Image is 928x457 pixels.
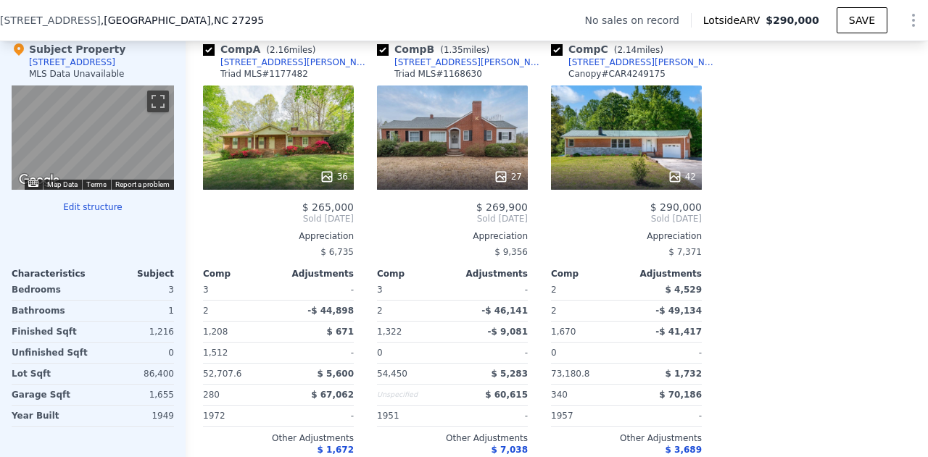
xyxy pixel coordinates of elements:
[115,180,170,188] a: Report a problem
[626,268,702,280] div: Adjustments
[326,327,354,337] span: $ 671
[568,68,666,80] div: Canopy # CAR4249175
[377,406,449,426] div: 1951
[551,348,557,358] span: 0
[766,14,819,26] span: $290,000
[629,343,702,363] div: -
[318,445,354,455] span: $ 1,672
[617,45,637,55] span: 2.14
[488,327,528,337] span: -$ 9,081
[668,247,702,257] span: $ 7,371
[12,85,174,190] div: Street View
[377,268,452,280] div: Comp
[101,13,264,28] span: , [GEOGRAPHIC_DATA]
[96,364,174,384] div: 86,400
[377,385,449,405] div: Unspecified
[377,230,528,242] div: Appreciation
[96,343,174,363] div: 0
[320,247,354,257] span: $ 6,735
[394,56,545,68] div: [STREET_ADDRESS][PERSON_NAME]
[311,390,354,400] span: $ 67,062
[281,406,354,426] div: -
[203,327,228,337] span: 1,208
[96,406,174,426] div: 1949
[899,6,928,35] button: Show Options
[15,171,63,190] a: Open this area in Google Maps (opens a new window)
[203,432,354,444] div: Other Adjustments
[203,285,209,295] span: 3
[659,390,702,400] span: $ 70,186
[220,56,371,68] div: [STREET_ADDRESS][PERSON_NAME]
[203,390,220,400] span: 280
[12,301,90,321] div: Bathrooms
[452,268,528,280] div: Adjustments
[147,91,169,112] button: Toggle fullscreen view
[551,230,702,242] div: Appreciation
[655,306,702,316] span: -$ 49,134
[12,406,90,426] div: Year Built
[551,56,719,68] a: [STREET_ADDRESS][PERSON_NAME]
[278,268,354,280] div: Adjustments
[203,348,228,358] span: 1,512
[551,285,557,295] span: 2
[629,406,702,426] div: -
[455,343,528,363] div: -
[210,14,264,26] span: , NC 27295
[93,268,174,280] div: Subject
[551,390,568,400] span: 340
[492,445,528,455] span: $ 7,038
[551,432,702,444] div: Other Adjustments
[203,213,354,225] span: Sold [DATE]
[318,369,354,379] span: $ 5,600
[377,56,545,68] a: [STREET_ADDRESS][PERSON_NAME]
[492,369,528,379] span: $ 5,283
[377,213,528,225] span: Sold [DATE]
[444,45,463,55] span: 1.35
[203,42,321,56] div: Comp A
[12,85,174,190] div: Map
[585,13,691,28] div: No sales on record
[434,45,495,55] span: ( miles)
[377,301,449,321] div: 2
[220,68,308,80] div: Triad MLS # 1177482
[568,56,719,68] div: [STREET_ADDRESS][PERSON_NAME]
[666,445,702,455] span: $ 3,689
[12,42,125,56] div: Subject Property
[96,322,174,342] div: 1,216
[551,268,626,280] div: Comp
[551,42,669,56] div: Comp C
[455,280,528,300] div: -
[551,369,589,379] span: 73,180.8
[668,169,696,184] div: 42
[307,306,354,316] span: -$ 44,898
[494,247,528,257] span: $ 9,356
[203,369,241,379] span: 52,707.6
[12,385,90,405] div: Garage Sqft
[86,180,107,188] a: Terms
[377,369,407,379] span: 54,450
[551,406,623,426] div: 1957
[481,306,528,316] span: -$ 46,141
[203,56,371,68] a: [STREET_ADDRESS][PERSON_NAME]
[96,301,174,321] div: 1
[12,322,90,342] div: Finished Sqft
[655,327,702,337] span: -$ 41,417
[377,327,402,337] span: 1,322
[666,369,702,379] span: $ 1,732
[12,343,90,363] div: Unfinished Sqft
[203,406,275,426] div: 1972
[270,45,289,55] span: 2.16
[377,432,528,444] div: Other Adjustments
[281,343,354,363] div: -
[302,201,354,213] span: $ 265,000
[96,385,174,405] div: 1,655
[377,42,495,56] div: Comp B
[15,171,63,190] img: Google
[551,327,576,337] span: 1,670
[12,268,93,280] div: Characteristics
[551,301,623,321] div: 2
[281,280,354,300] div: -
[96,280,174,300] div: 3
[608,45,669,55] span: ( miles)
[29,68,125,80] div: MLS Data Unavailable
